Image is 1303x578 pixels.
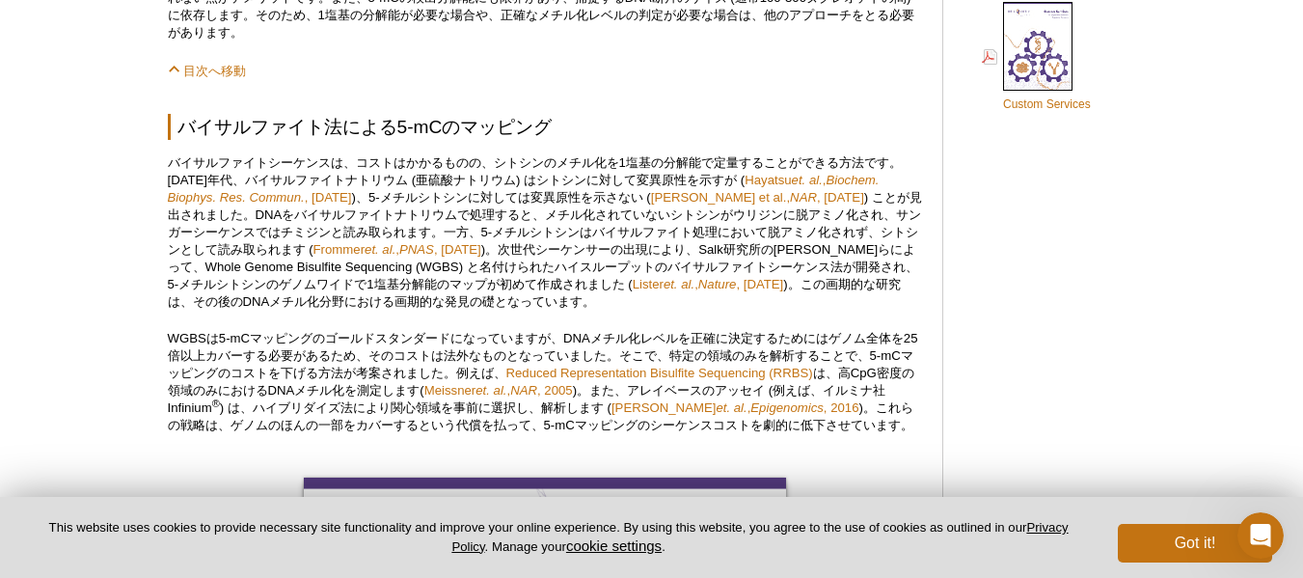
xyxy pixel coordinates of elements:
[510,383,537,398] em: NAR
[611,400,859,415] a: [PERSON_NAME]et. al.,Epigenomics, 2016
[451,520,1068,553] a: Privacy Policy
[790,190,817,205] em: NAR
[698,277,737,291] em: Nature
[168,114,923,140] h2: バイサルファイト法による5-mCのマッピング
[313,242,481,257] a: Frommeret. al.,PNAS, [DATE]
[424,383,573,398] a: Meissneret. al.,NAR, 2005
[168,154,923,311] p: バイサルファイトシーケンスは、コストはかかるものの、シトシンのメチル化を1塩基の分解能で定量することができる方法です。[DATE]年代、バイサルファイトナトリウム (亜硫酸ナトリウム) はシトシ...
[31,519,1086,556] p: This website uses cookies to provide necessary site functionality and improve your online experie...
[1237,512,1284,559] iframe: Intercom live chat
[399,242,434,257] em: PNAS
[1003,97,1091,111] span: Custom Services
[475,383,506,398] em: et. al.
[664,277,694,291] em: et. al.
[750,400,824,415] em: Epigenomics
[212,398,220,409] sup: ®
[651,190,864,205] a: [PERSON_NAME] et al.,NAR, [DATE]
[506,366,813,380] a: Reduced Representation Bisulfite Sequencing (RRBS)
[1118,524,1272,563] button: Got it!
[716,400,747,415] em: et. al.
[365,242,395,257] em: et. al.
[168,330,923,434] p: WGBSは5-mCマッピングのゴールドスタンダードになっていますが、DNAメチル化レベルを正確に決定するためにはゲノム全体を25倍以上カバーする必要があるため、そのコストは法外なものとなっていま...
[1003,2,1072,91] img: Custom_Services_cover
[792,173,823,187] em: et. al.
[566,537,662,554] button: cookie settings
[633,277,784,291] a: Listeret. al.,Nature, [DATE]
[168,64,247,78] a: 目次へ移動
